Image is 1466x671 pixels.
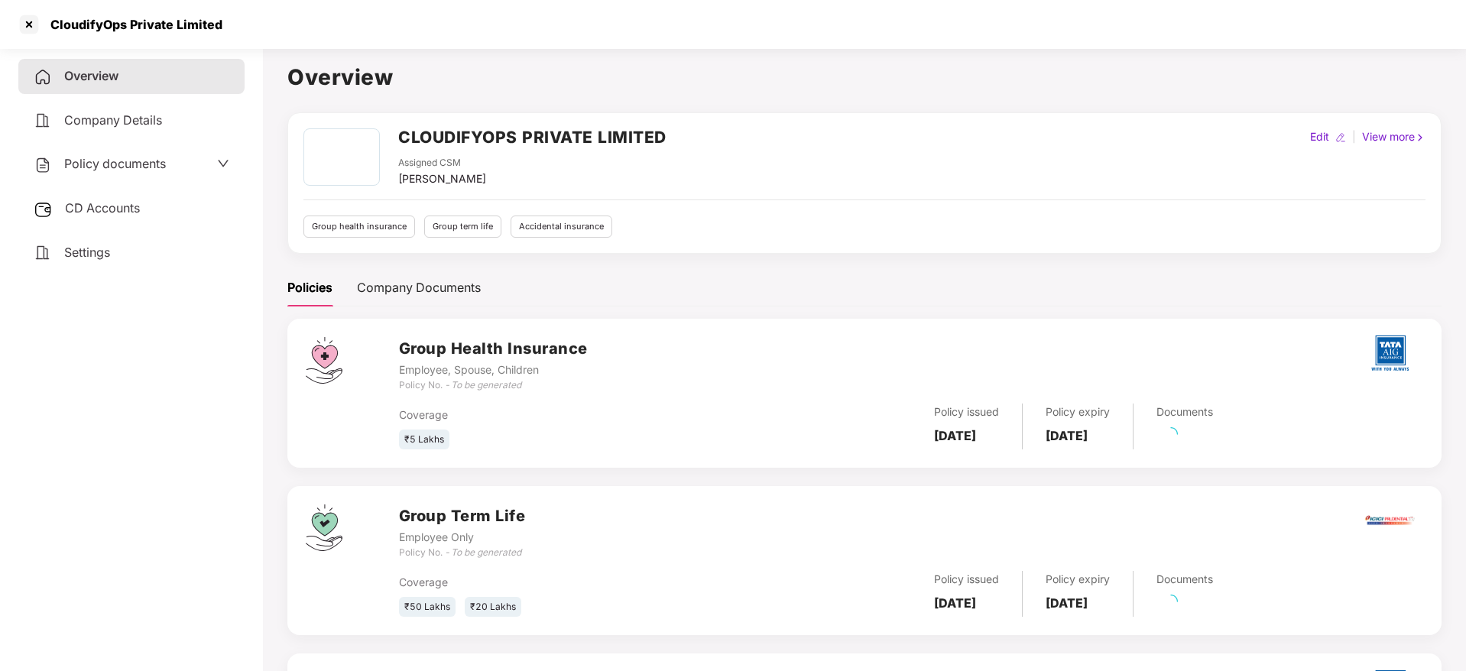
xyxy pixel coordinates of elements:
[451,546,521,558] i: To be generated
[306,337,342,384] img: svg+xml;base64,PHN2ZyB4bWxucz0iaHR0cDovL3d3dy53My5vcmcvMjAwMC9zdmciIHdpZHRoPSI0Ny43MTQiIGhlaWdodD...
[34,112,52,130] img: svg+xml;base64,PHN2ZyB4bWxucz0iaHR0cDovL3d3dy53My5vcmcvMjAwMC9zdmciIHdpZHRoPSIyNCIgaGVpZ2h0PSIyNC...
[451,379,521,391] i: To be generated
[34,68,52,86] img: svg+xml;base64,PHN2ZyB4bWxucz0iaHR0cDovL3d3dy53My5vcmcvMjAwMC9zdmciIHdpZHRoPSIyNCIgaGVpZ2h0PSIyNC...
[64,68,118,83] span: Overview
[1163,594,1179,609] span: loading
[41,17,222,32] div: CloudifyOps Private Limited
[511,216,612,238] div: Accidental insurance
[217,157,229,170] span: down
[399,546,526,560] div: Policy No. -
[287,278,332,297] div: Policies
[34,156,52,174] img: svg+xml;base64,PHN2ZyB4bWxucz0iaHR0cDovL3d3dy53My5vcmcvMjAwMC9zdmciIHdpZHRoPSIyNCIgaGVpZ2h0PSIyNC...
[287,60,1442,94] h1: Overview
[1364,326,1417,380] img: tatag.png
[399,504,526,528] h3: Group Term Life
[399,529,526,546] div: Employee Only
[1046,595,1088,611] b: [DATE]
[357,278,481,297] div: Company Documents
[934,404,999,420] div: Policy issued
[399,430,449,450] div: ₹5 Lakhs
[399,337,588,361] h3: Group Health Insurance
[64,245,110,260] span: Settings
[398,156,486,170] div: Assigned CSM
[1046,428,1088,443] b: [DATE]
[1349,128,1359,145] div: |
[424,216,501,238] div: Group term life
[399,597,456,618] div: ₹50 Lakhs
[399,574,741,591] div: Coverage
[1046,404,1110,420] div: Policy expiry
[399,361,588,378] div: Employee, Spouse, Children
[1156,571,1213,588] div: Documents
[398,170,486,187] div: [PERSON_NAME]
[65,200,140,216] span: CD Accounts
[1359,128,1429,145] div: View more
[1156,404,1213,420] div: Documents
[34,244,52,262] img: svg+xml;base64,PHN2ZyB4bWxucz0iaHR0cDovL3d3dy53My5vcmcvMjAwMC9zdmciIHdpZHRoPSIyNCIgaGVpZ2h0PSIyNC...
[64,156,166,171] span: Policy documents
[1046,571,1110,588] div: Policy expiry
[1415,132,1425,143] img: rightIcon
[1335,132,1346,143] img: editIcon
[1364,494,1417,547] img: iciciprud.png
[399,407,741,423] div: Coverage
[399,378,588,393] div: Policy No. -
[934,571,999,588] div: Policy issued
[64,112,162,128] span: Company Details
[1307,128,1332,145] div: Edit
[934,595,976,611] b: [DATE]
[34,200,53,219] img: svg+xml;base64,PHN2ZyB3aWR0aD0iMjUiIGhlaWdodD0iMjQiIHZpZXdCb3g9IjAgMCAyNSAyNCIgZmlsbD0ibm9uZSIgeG...
[303,216,415,238] div: Group health insurance
[306,504,342,551] img: svg+xml;base64,PHN2ZyB4bWxucz0iaHR0cDovL3d3dy53My5vcmcvMjAwMC9zdmciIHdpZHRoPSI0Ny43MTQiIGhlaWdodD...
[934,428,976,443] b: [DATE]
[465,597,521,618] div: ₹20 Lakhs
[1163,426,1179,442] span: loading
[398,125,667,150] h2: CLOUDIFYOPS PRIVATE LIMITED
